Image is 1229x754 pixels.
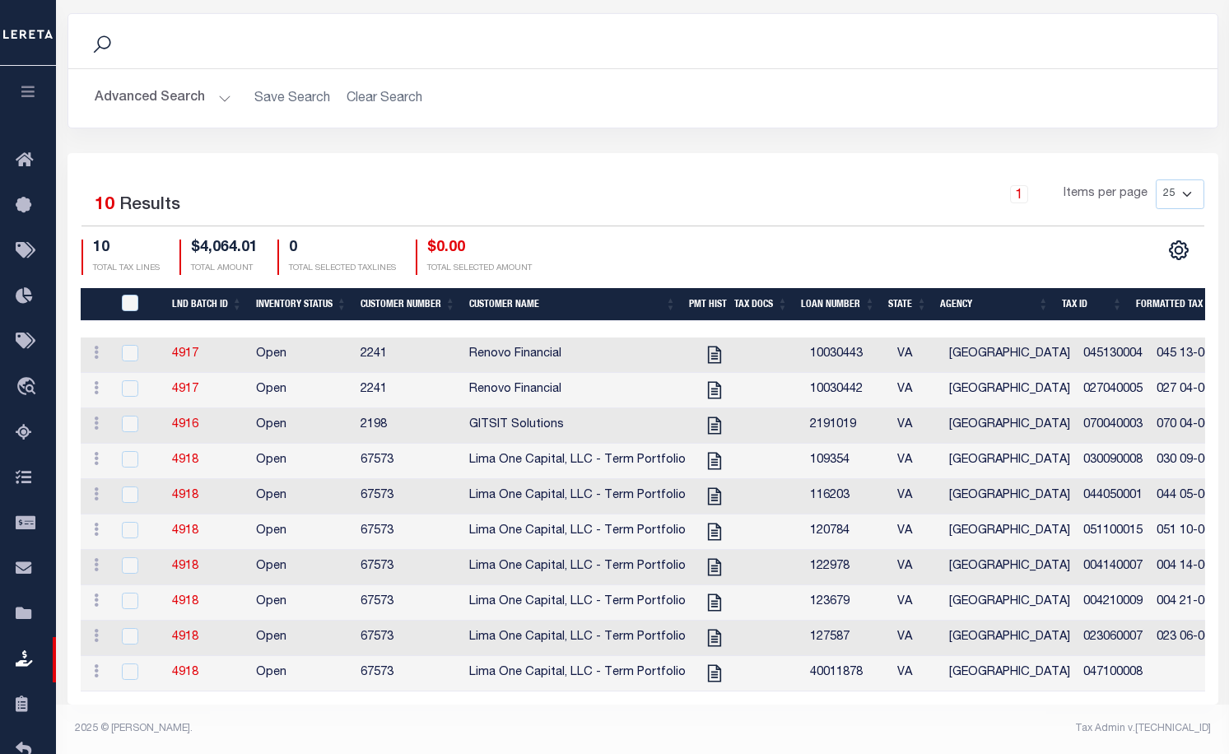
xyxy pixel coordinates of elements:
td: [GEOGRAPHIC_DATA] [943,373,1077,408]
td: Lima One Capital, LLC - Term Portfolio [463,479,692,514]
td: 120784 [803,514,891,550]
td: Lima One Capital, LLC - Term Portfolio [463,514,692,550]
h4: $0.00 [427,240,532,258]
a: 1 [1010,185,1028,203]
td: [GEOGRAPHIC_DATA] [943,479,1077,514]
td: 67573 [354,479,463,514]
td: VA [891,373,943,408]
a: 4918 [172,561,198,572]
td: 123679 [803,585,891,621]
th: QID [112,288,165,322]
td: Open [249,373,354,408]
td: [GEOGRAPHIC_DATA] [943,444,1077,479]
p: TOTAL SELECTED TAXLINES [289,263,396,275]
h4: 0 [289,240,396,258]
td: VA [891,621,943,656]
label: Results [119,193,180,219]
td: 67573 [354,656,463,691]
i: travel_explore [16,377,42,398]
th: Tax Docs: activate to sort column ascending [727,288,794,322]
span: Items per page [1064,185,1148,203]
span: 10 [95,197,114,214]
td: 67573 [354,550,463,585]
td: 67573 [354,514,463,550]
td: Renovo Financial [463,373,692,408]
td: 2241 [354,373,463,408]
p: TOTAL SELECTED AMOUNT [427,263,532,275]
td: VA [891,585,943,621]
td: Open [249,444,354,479]
th: Customer Name: activate to sort column ascending [463,288,683,322]
th: Pmt Hist [682,288,727,322]
td: [GEOGRAPHIC_DATA] [943,621,1077,656]
td: 045130004 [1077,337,1150,373]
td: VA [891,337,943,373]
td: 40011878 [803,656,891,691]
td: 070040003 [1077,408,1150,444]
th: LND Batch ID: activate to sort column ascending [165,288,249,322]
td: 127587 [803,621,891,656]
td: 10030443 [803,337,891,373]
td: Open [249,479,354,514]
td: 2198 [354,408,463,444]
h4: $4,064.01 [191,240,258,258]
td: [GEOGRAPHIC_DATA] [943,550,1077,585]
td: VA [891,514,943,550]
td: [GEOGRAPHIC_DATA] [943,408,1077,444]
td: 030090008 [1077,444,1150,479]
td: GITSIT Solutions [463,408,692,444]
a: 4917 [172,384,198,395]
td: Open [249,656,354,691]
td: 044050001 [1077,479,1150,514]
td: 122978 [803,550,891,585]
td: 047100008 [1077,656,1150,691]
td: 67573 [354,585,463,621]
a: 4916 [172,419,198,431]
td: 051100015 [1077,514,1150,550]
div: 2025 © [PERSON_NAME]. [63,721,643,736]
td: Open [249,337,354,373]
td: Open [249,408,354,444]
td: 023060007 [1077,621,1150,656]
a: 4918 [172,490,198,501]
td: Lima One Capital, LLC - Term Portfolio [463,621,692,656]
td: VA [891,444,943,479]
td: Open [249,621,354,656]
td: Lima One Capital, LLC - Term Portfolio [463,444,692,479]
td: 67573 [354,444,463,479]
td: 027040005 [1077,373,1150,408]
th: Agency: activate to sort column ascending [933,288,1055,322]
td: [GEOGRAPHIC_DATA] [943,337,1077,373]
p: TOTAL TAX LINES [93,263,160,275]
div: Tax Admin v.[TECHNICAL_ID] [655,721,1211,736]
a: 4918 [172,525,198,537]
td: Open [249,550,354,585]
td: Lima One Capital, LLC - Term Portfolio [463,656,692,691]
td: 2191019 [803,408,891,444]
td: 67573 [354,621,463,656]
td: 10030442 [803,373,891,408]
td: VA [891,656,943,691]
td: [GEOGRAPHIC_DATA] [943,585,1077,621]
td: Renovo Financial [463,337,692,373]
td: Open [249,514,354,550]
a: 4918 [172,596,198,607]
td: [GEOGRAPHIC_DATA] [943,656,1077,691]
td: Lima One Capital, LLC - Term Portfolio [463,585,692,621]
th: Tax Id: activate to sort column ascending [1055,288,1129,322]
td: 004140007 [1077,550,1150,585]
h4: 10 [93,240,160,258]
th: &nbsp;&nbsp;&nbsp;&nbsp;&nbsp;&nbsp;&nbsp;&nbsp;&nbsp;&nbsp; [81,288,112,322]
th: Customer Number: activate to sort column ascending [354,288,463,322]
a: 4918 [172,667,198,678]
a: 4918 [172,631,198,643]
button: Advanced Search [95,82,231,114]
th: State: activate to sort column ascending [882,288,933,322]
a: 4918 [172,454,198,466]
td: VA [891,408,943,444]
td: 109354 [803,444,891,479]
td: 2241 [354,337,463,373]
td: [GEOGRAPHIC_DATA] [943,514,1077,550]
td: VA [891,479,943,514]
td: Lima One Capital, LLC - Term Portfolio [463,550,692,585]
